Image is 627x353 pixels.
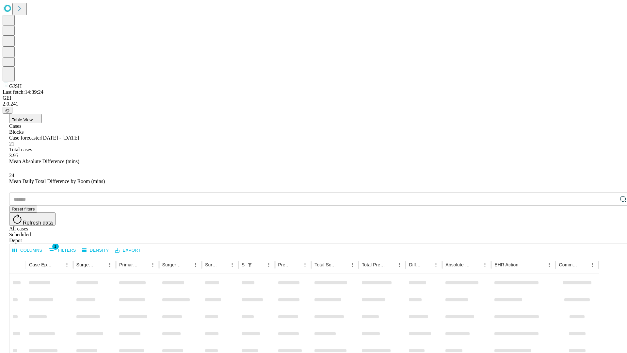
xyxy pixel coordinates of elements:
[162,262,181,267] div: Surgery Name
[205,262,218,267] div: Surgery Date
[29,262,53,267] div: Case Epic Id
[62,260,72,269] button: Menu
[3,89,43,95] span: Last fetch: 14:39:24
[291,260,300,269] button: Sort
[245,260,254,269] div: 1 active filter
[278,262,291,267] div: Predicted In Room Duration
[5,108,10,113] span: @
[139,260,148,269] button: Sort
[47,245,78,256] button: Show filters
[9,141,14,146] span: 21
[431,260,441,269] button: Menu
[3,107,12,114] button: @
[228,260,237,269] button: Menu
[9,83,22,89] span: GJSH
[113,245,142,256] button: Export
[579,260,588,269] button: Sort
[52,243,59,250] span: 1
[12,207,35,211] span: Reset filters
[23,220,53,226] span: Refresh data
[386,260,395,269] button: Sort
[105,260,114,269] button: Menu
[264,260,273,269] button: Menu
[96,260,105,269] button: Sort
[314,262,338,267] div: Total Scheduled Duration
[255,260,264,269] button: Sort
[9,178,105,184] span: Mean Daily Total Difference by Room (mins)
[9,114,42,123] button: Table View
[148,260,157,269] button: Menu
[480,260,490,269] button: Menu
[53,260,62,269] button: Sort
[12,117,33,122] span: Table View
[559,262,578,267] div: Comments
[519,260,528,269] button: Sort
[422,260,431,269] button: Sort
[348,260,357,269] button: Menu
[362,262,385,267] div: Total Predicted Duration
[245,260,254,269] button: Show filters
[409,262,422,267] div: Difference
[339,260,348,269] button: Sort
[9,206,37,212] button: Reset filters
[76,262,95,267] div: Surgeon Name
[471,260,480,269] button: Sort
[494,262,518,267] div: EHR Action
[3,95,624,101] div: GEI
[9,159,79,164] span: Mean Absolute Difference (mins)
[9,212,56,226] button: Refresh data
[182,260,191,269] button: Sort
[445,262,471,267] div: Absolute Difference
[80,245,111,256] button: Density
[9,153,18,158] span: 3.95
[119,262,138,267] div: Primary Service
[588,260,597,269] button: Menu
[218,260,228,269] button: Sort
[11,245,44,256] button: Select columns
[395,260,404,269] button: Menu
[9,173,14,178] span: 24
[41,135,79,141] span: [DATE] - [DATE]
[9,147,32,152] span: Total cases
[9,135,41,141] span: Case forecaster
[545,260,554,269] button: Menu
[3,101,624,107] div: 2.0.241
[300,260,310,269] button: Menu
[191,260,200,269] button: Menu
[242,262,245,267] div: Scheduled In Room Duration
